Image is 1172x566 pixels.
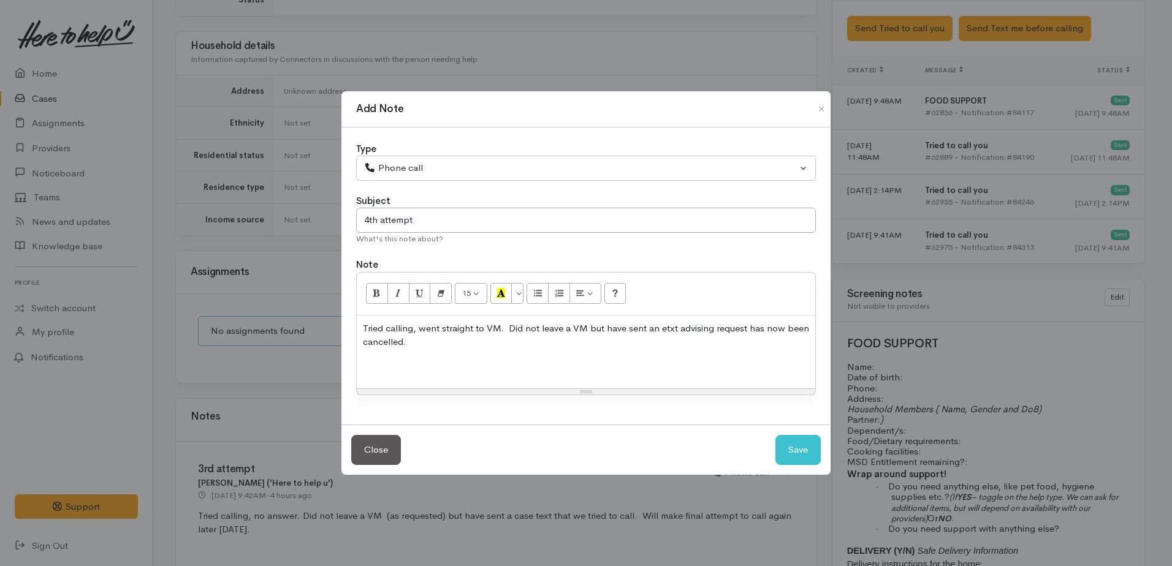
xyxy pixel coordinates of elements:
button: Underline (CTRL+U) [409,283,431,304]
button: Bold (CTRL+B) [366,283,388,304]
button: More Color [511,283,523,304]
button: Recent Color [490,283,512,304]
button: Close [351,435,401,465]
p: Tried calling, went straight to VM. Did not leave a VM but have sent an etxt advising request has... [363,322,809,349]
button: Remove Font Style (CTRL+\) [430,283,452,304]
button: Help [604,283,626,304]
button: Save [775,435,821,465]
label: Type [356,142,376,156]
div: What's this note about? [356,233,816,245]
label: Note [356,258,378,272]
button: Ordered list (CTRL+SHIFT+NUM8) [548,283,570,304]
h1: Add Note [356,101,403,117]
span: 15 [462,288,471,298]
div: Resize [357,389,815,394]
button: Italic (CTRL+I) [387,283,409,304]
button: Font Size [455,283,487,304]
div: Phone call [364,161,797,175]
label: Subject [356,194,390,208]
button: Unordered list (CTRL+SHIFT+NUM7) [527,283,549,304]
button: Close [812,102,831,116]
button: Phone call [356,156,816,181]
button: Paragraph [569,283,601,304]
